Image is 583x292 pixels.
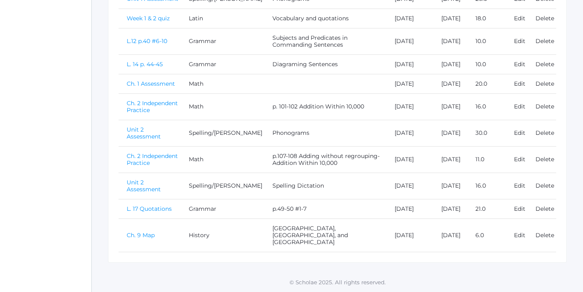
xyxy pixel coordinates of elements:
[127,61,163,68] a: L. 14 p. 44-45
[467,54,506,74] td: 10.0
[264,146,387,173] td: p.107-108 Adding without regrouping-Addition Within 10,000
[264,9,387,28] td: Vocabulary and quotations
[181,199,264,218] td: Grammar
[127,15,170,22] a: Week 1 & 2 quiz
[467,93,506,120] td: 16.0
[467,120,506,146] td: 30.0
[467,28,506,54] td: 10.0
[467,199,506,218] td: 21.0
[535,205,554,212] a: Delete
[535,231,554,239] a: Delete
[433,28,467,54] td: [DATE]
[514,103,525,110] a: Edit
[467,173,506,199] td: 16.0
[264,54,387,74] td: Diagraming Sentences
[387,173,433,199] td: [DATE]
[433,218,467,252] td: [DATE]
[535,156,554,163] a: Delete
[514,129,525,136] a: Edit
[181,9,264,28] td: Latin
[433,54,467,74] td: [DATE]
[92,278,583,286] p: © Scholae 2025. All rights reserved.
[264,218,387,252] td: [GEOGRAPHIC_DATA], [GEOGRAPHIC_DATA], and [GEOGRAPHIC_DATA]
[433,146,467,173] td: [DATE]
[181,28,264,54] td: Grammar
[387,54,433,74] td: [DATE]
[535,61,554,68] a: Delete
[467,146,506,173] td: 11.0
[514,156,525,163] a: Edit
[181,54,264,74] td: Grammar
[264,93,387,120] td: p. 101-102 Addition Within 10,000
[181,74,264,93] td: Math
[514,231,525,239] a: Edit
[467,74,506,93] td: 20.0
[535,80,554,87] a: Delete
[264,28,387,54] td: Subjects and Predicates in Commanding Sentences
[387,93,433,120] td: [DATE]
[467,218,506,252] td: 6.0
[127,80,175,87] a: Ch. 1 Assessment
[387,28,433,54] td: [DATE]
[387,199,433,218] td: [DATE]
[535,129,554,136] a: Delete
[387,74,433,93] td: [DATE]
[387,146,433,173] td: [DATE]
[181,146,264,173] td: Math
[181,120,264,146] td: Spelling/[PERSON_NAME]
[387,9,433,28] td: [DATE]
[181,93,264,120] td: Math
[514,205,525,212] a: Edit
[433,93,467,120] td: [DATE]
[433,74,467,93] td: [DATE]
[514,80,525,87] a: Edit
[387,218,433,252] td: [DATE]
[127,205,172,212] a: L. 17 Quotations
[514,15,525,22] a: Edit
[127,179,161,193] a: Unit 2 Assessment
[433,120,467,146] td: [DATE]
[264,199,387,218] td: p.49-50 #1-7
[127,37,167,45] a: L.12 p.40 #6-10
[535,15,554,22] a: Delete
[433,9,467,28] td: [DATE]
[535,37,554,45] a: Delete
[127,152,178,167] a: Ch. 2 Independent Practice
[264,120,387,146] td: Phonograms
[127,126,161,140] a: Unit 2 Assessment
[264,173,387,199] td: Spelling Dictation
[181,173,264,199] td: Spelling/[PERSON_NAME]
[514,182,525,189] a: Edit
[514,61,525,68] a: Edit
[127,231,155,239] a: Ch. 9 Map
[181,218,264,252] td: History
[535,103,554,110] a: Delete
[387,120,433,146] td: [DATE]
[433,199,467,218] td: [DATE]
[467,9,506,28] td: 18.0
[535,182,554,189] a: Delete
[433,173,467,199] td: [DATE]
[514,37,525,45] a: Edit
[127,99,178,114] a: Ch. 2 Independent Practice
